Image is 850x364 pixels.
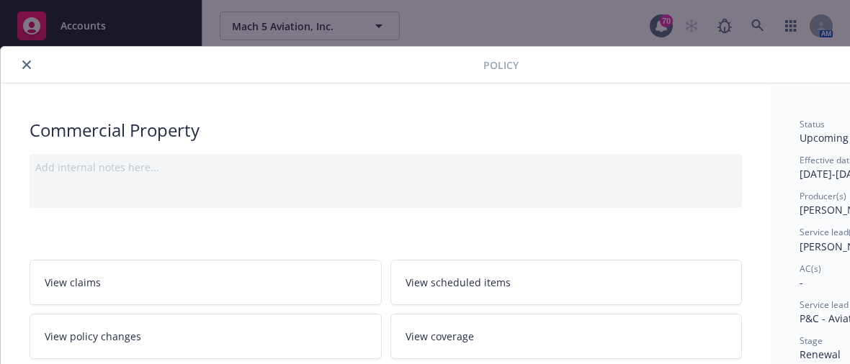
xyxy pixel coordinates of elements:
button: close [18,56,35,73]
span: - [800,276,803,289]
span: View policy changes [45,329,141,344]
a: View coverage [390,314,743,359]
span: Stage [800,335,823,347]
span: Policy [483,58,519,73]
span: Renewal [800,347,841,361]
a: View scheduled items [390,260,743,305]
div: Add internal notes here... [35,160,736,175]
span: View scheduled items [406,275,511,290]
span: Upcoming [800,131,849,145]
span: Producer(s) [800,190,846,202]
span: AC(s) [800,263,821,275]
a: View claims [30,260,382,305]
a: View policy changes [30,314,382,359]
span: View coverage [406,329,474,344]
span: View claims [45,275,101,290]
div: Commercial Property [30,118,742,142]
span: Status [800,118,825,130]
